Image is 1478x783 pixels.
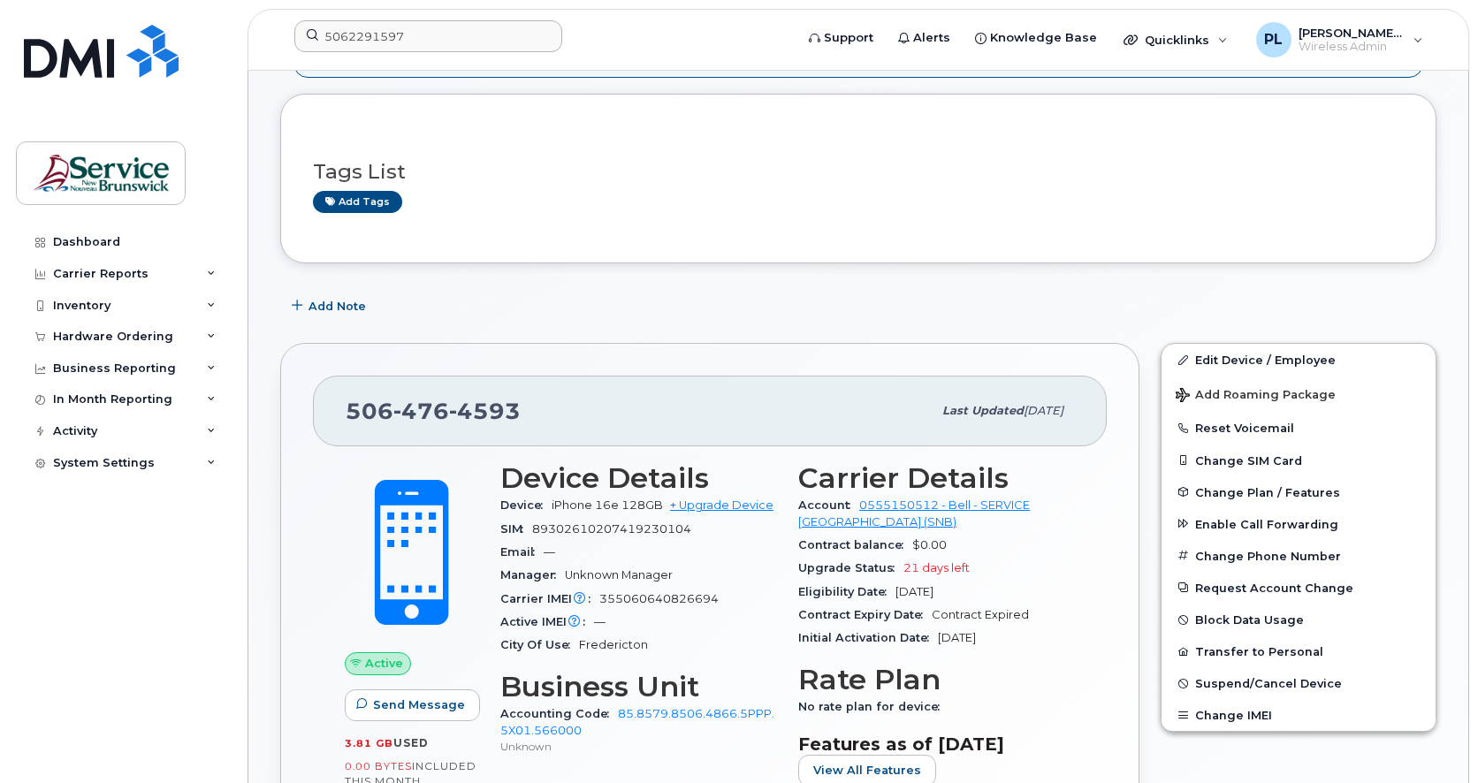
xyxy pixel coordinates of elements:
[565,568,673,582] span: Unknown Manager
[895,585,933,598] span: [DATE]
[579,638,648,651] span: Fredericton
[1195,485,1340,498] span: Change Plan / Features
[345,737,393,749] span: 3.81 GB
[1024,404,1063,417] span: [DATE]
[309,298,366,315] span: Add Note
[798,631,938,644] span: Initial Activation Date
[594,615,606,628] span: —
[942,404,1024,417] span: Last updated
[1244,22,1436,57] div: Penney, Lily (SNB)
[798,498,859,512] span: Account
[1162,445,1436,476] button: Change SIM Card
[500,707,774,736] a: 85.8579.8506.4866.5PPP.5X01.566000
[1162,699,1436,731] button: Change IMEI
[500,638,579,651] span: City Of Use
[393,736,429,749] span: used
[1162,572,1436,604] button: Request Account Change
[1299,26,1405,40] span: [PERSON_NAME] (SNB)
[500,739,777,754] p: Unknown
[1162,508,1436,540] button: Enable Call Forwarding
[599,592,719,605] span: 355060640826694
[552,498,663,512] span: iPhone 16e 128GB
[1264,29,1283,50] span: PL
[912,538,947,551] span: $0.00
[313,161,1404,183] h3: Tags List
[1162,540,1436,572] button: Change Phone Number
[345,760,412,772] span: 0.00 Bytes
[886,20,963,56] a: Alerts
[1299,40,1405,54] span: Wireless Admin
[280,290,381,322] button: Add Note
[500,462,777,494] h3: Device Details
[903,561,970,574] span: 21 days left
[500,707,618,720] span: Accounting Code
[990,29,1097,47] span: Knowledge Base
[500,568,565,582] span: Manager
[1162,476,1436,508] button: Change Plan / Features
[798,462,1075,494] h3: Carrier Details
[798,734,1075,755] h3: Features as of [DATE]
[500,671,777,703] h3: Business Unit
[373,696,465,713] span: Send Message
[313,191,402,213] a: Add tags
[798,561,903,574] span: Upgrade Status
[913,29,950,47] span: Alerts
[1176,388,1336,405] span: Add Roaming Package
[1195,677,1342,690] span: Suspend/Cancel Device
[1111,22,1240,57] div: Quicklinks
[670,498,773,512] a: + Upgrade Device
[393,398,449,424] span: 476
[1162,344,1436,376] a: Edit Device / Employee
[824,29,873,47] span: Support
[500,615,594,628] span: Active IMEI
[365,655,403,672] span: Active
[1162,604,1436,635] button: Block Data Usage
[1162,635,1436,667] button: Transfer to Personal
[798,498,1030,528] a: 0555150512 - Bell - SERVICE [GEOGRAPHIC_DATA] (SNB)
[1162,376,1436,412] button: Add Roaming Package
[449,398,521,424] span: 4593
[798,538,912,551] span: Contract balance
[345,689,480,721] button: Send Message
[798,700,949,713] span: No rate plan for device
[798,664,1075,696] h3: Rate Plan
[796,20,886,56] a: Support
[938,631,976,644] span: [DATE]
[346,398,521,424] span: 506
[963,20,1109,56] a: Knowledge Base
[500,498,552,512] span: Device
[1162,667,1436,699] button: Suspend/Cancel Device
[1195,517,1338,530] span: Enable Call Forwarding
[532,522,691,536] span: 89302610207419230104
[500,592,599,605] span: Carrier IMEI
[798,608,932,621] span: Contract Expiry Date
[500,545,544,559] span: Email
[500,522,532,536] span: SIM
[798,585,895,598] span: Eligibility Date
[1145,33,1209,47] span: Quicklinks
[294,20,562,52] input: Find something...
[544,545,555,559] span: —
[932,608,1029,621] span: Contract Expired
[1162,412,1436,444] button: Reset Voicemail
[813,762,921,779] span: View All Features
